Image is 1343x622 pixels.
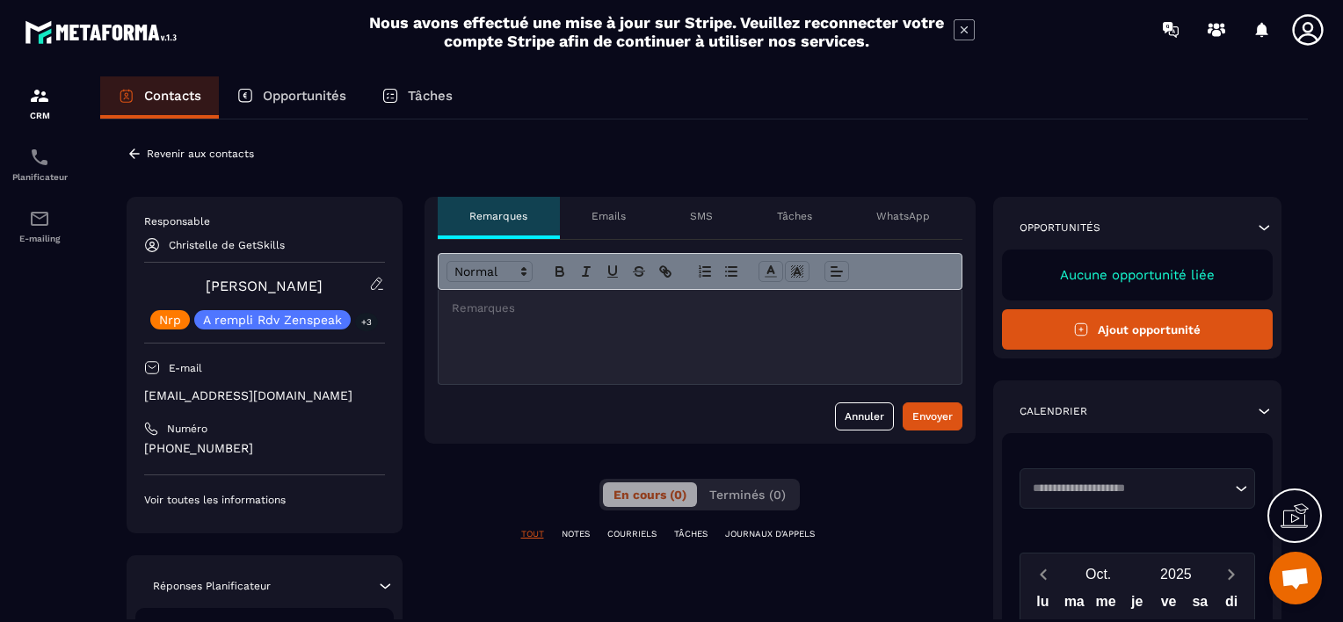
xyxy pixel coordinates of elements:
[4,234,75,243] p: E-mailing
[203,314,342,326] p: A rempli Rdv Zenspeak
[144,88,201,104] p: Contacts
[876,209,930,223] p: WhatsApp
[699,482,796,507] button: Terminés (0)
[4,195,75,257] a: emailemailE-mailing
[206,278,323,294] a: [PERSON_NAME]
[603,482,697,507] button: En cours (0)
[1020,221,1100,235] p: Opportunités
[1153,589,1185,620] div: ve
[1216,589,1247,620] div: di
[219,76,364,119] a: Opportunités
[521,528,544,540] p: TOUT
[144,493,385,507] p: Voir toutes les informations
[159,314,181,326] p: Nrp
[144,214,385,228] p: Responsable
[4,134,75,195] a: schedulerschedulerPlanificateur
[29,147,50,168] img: scheduler
[167,422,207,436] p: Numéro
[263,88,346,104] p: Opportunités
[29,208,50,229] img: email
[364,76,470,119] a: Tâches
[147,148,254,160] p: Revenir aux contacts
[674,528,708,540] p: TÂCHES
[1027,589,1059,620] div: lu
[1002,309,1274,350] button: Ajout opportunité
[368,13,945,50] h2: Nous avons effectué une mise à jour sur Stripe. Veuillez reconnecter votre compte Stripe afin de ...
[1269,552,1322,604] div: Ouvrir le chat
[607,528,657,540] p: COURRIELS
[1215,562,1247,586] button: Next month
[1058,589,1090,620] div: ma
[592,209,626,223] p: Emails
[1027,562,1060,586] button: Previous month
[562,528,590,540] p: NOTES
[835,402,894,430] button: Annuler
[709,488,786,502] span: Terminés (0)
[29,85,50,106] img: formation
[613,488,686,502] span: En cours (0)
[1020,468,1256,509] div: Search for option
[1027,480,1231,497] input: Search for option
[1122,589,1153,620] div: je
[1020,404,1087,418] p: Calendrier
[469,209,527,223] p: Remarques
[1090,589,1122,620] div: me
[4,172,75,182] p: Planificateur
[408,88,453,104] p: Tâches
[355,313,378,331] p: +3
[903,402,962,430] button: Envoyer
[1137,559,1215,589] button: Open years overlay
[144,440,385,457] p: [PHONE_NUMBER]
[777,209,812,223] p: Tâches
[1060,559,1137,589] button: Open months overlay
[169,239,285,251] p: Christelle de GetSkills
[4,111,75,120] p: CRM
[725,528,815,540] p: JOURNAUX D'APPELS
[169,361,202,375] p: E-mail
[144,387,385,404] p: [EMAIL_ADDRESS][DOMAIN_NAME]
[153,579,271,593] p: Réponses Planificateur
[690,209,713,223] p: SMS
[1020,267,1256,283] p: Aucune opportunité liée
[100,76,219,119] a: Contacts
[4,72,75,134] a: formationformationCRM
[25,16,183,48] img: logo
[912,408,953,425] div: Envoyer
[1184,589,1216,620] div: sa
